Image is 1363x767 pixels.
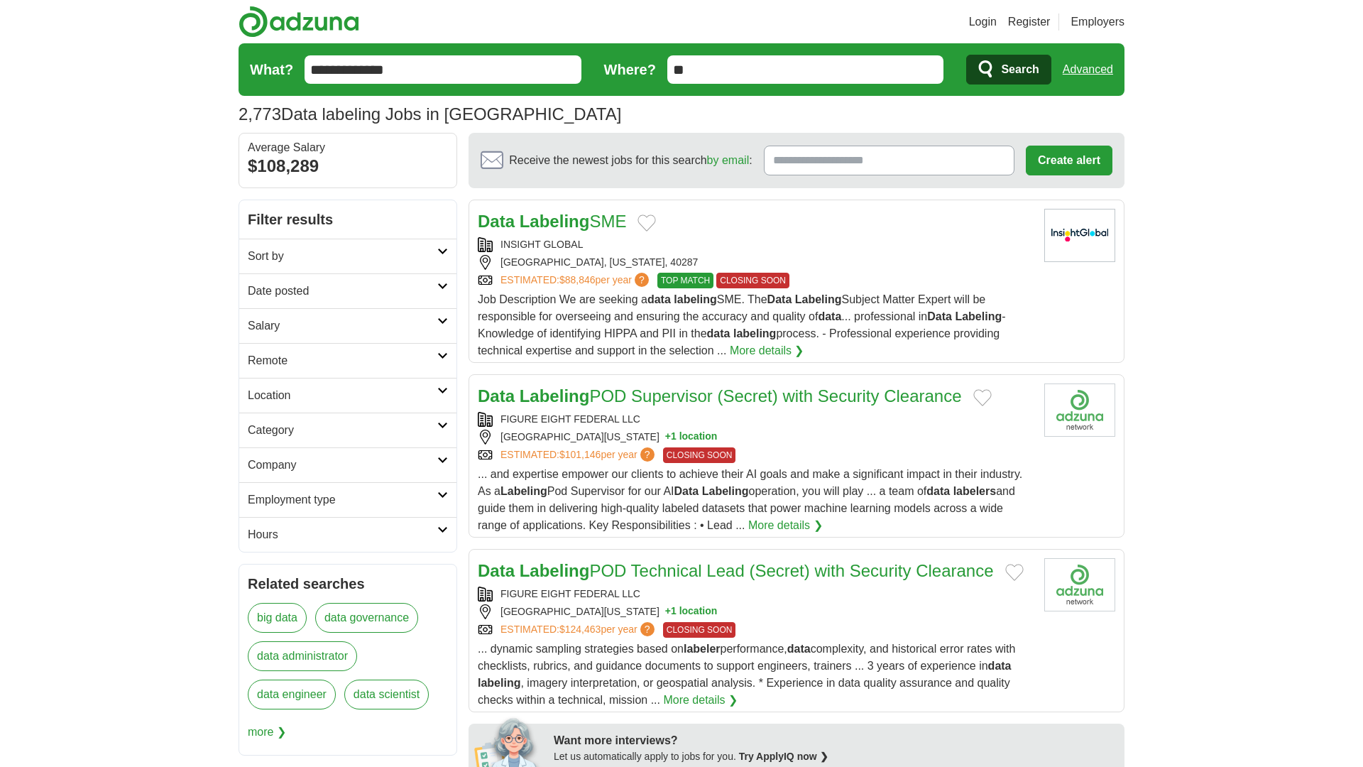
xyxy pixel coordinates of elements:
[315,603,418,633] a: data governance
[795,293,842,305] strong: Labeling
[684,643,721,655] strong: labeler
[248,387,437,404] h2: Location
[818,310,841,322] strong: data
[248,317,437,334] h2: Salary
[500,447,657,463] a: ESTIMATED:$101,146per year?
[969,13,997,31] a: Login
[657,273,713,288] span: TOP MATCH
[239,413,456,447] a: Category
[554,749,1116,764] div: Let us automatically apply to jobs for you.
[239,200,456,239] h2: Filter results
[674,293,716,305] strong: labeling
[1001,55,1039,84] span: Search
[663,692,738,709] a: More details ❯
[248,718,286,746] span: more ❯
[559,624,601,635] span: $124,463
[520,212,590,231] strong: Labeling
[707,327,730,339] strong: data
[1026,146,1112,175] button: Create alert
[554,732,1116,749] div: Want more interviews?
[953,485,996,497] strong: labelers
[248,573,448,594] h2: Related searches
[248,248,437,265] h2: Sort by
[239,6,359,38] img: Adzuna logo
[248,142,448,153] div: Average Salary
[239,308,456,343] a: Salary
[1008,13,1051,31] a: Register
[250,59,293,80] label: What?
[478,468,1022,531] span: ... and expertise empower our clients to achieve their AI goals and make a significant impact in ...
[239,239,456,273] a: Sort by
[248,491,437,508] h2: Employment type
[520,386,590,406] strong: Labeling
[1044,558,1115,611] img: Company logo
[674,485,699,497] strong: Data
[239,482,456,517] a: Employment type
[248,422,437,439] h2: Category
[665,430,718,445] button: +1 location
[966,55,1051,85] button: Search
[239,343,456,378] a: Remote
[1071,13,1124,31] a: Employers
[239,517,456,552] a: Hours
[640,447,655,462] span: ?
[604,59,656,80] label: Where?
[663,447,736,463] span: CLOSING SOON
[478,587,1033,602] div: FIGURE EIGHT FEDERAL LLC
[739,751,828,762] a: Try ApplyIQ now ❯
[635,273,649,287] span: ?
[716,273,789,288] span: CLOSING SOON
[248,526,437,543] h2: Hours
[637,214,656,232] button: Add to favorite jobs
[663,622,736,638] span: CLOSING SOON
[733,327,776,339] strong: labeling
[478,604,1033,619] div: [GEOGRAPHIC_DATA][US_STATE]
[640,622,655,636] span: ?
[647,293,671,305] strong: data
[478,677,520,689] strong: labeling
[559,449,601,460] span: $101,146
[955,310,1002,322] strong: Labeling
[239,273,456,308] a: Date posted
[500,485,547,497] strong: Labeling
[559,274,596,285] span: $88,846
[478,386,962,406] a: Data LabelingPOD Supervisor (Secret) with Security Clearance
[478,212,626,231] a: Data LabelingSME
[248,603,307,633] a: big data
[767,293,792,305] strong: Data
[239,447,456,482] a: Company
[1044,209,1115,262] img: Insight Global logo
[239,104,621,124] h1: Data labeling Jobs in [GEOGRAPHIC_DATA]
[239,102,281,127] span: 2,773
[1044,383,1115,437] img: Company logo
[748,517,823,534] a: More details ❯
[927,310,952,322] strong: Data
[665,604,718,619] button: +1 location
[509,152,752,169] span: Receive the newest jobs for this search :
[248,283,437,300] h2: Date posted
[478,386,515,406] strong: Data
[239,378,456,413] a: Location
[478,430,1033,445] div: [GEOGRAPHIC_DATA][US_STATE]
[478,561,515,580] strong: Data
[665,430,671,445] span: +
[500,239,583,250] a: INSIGHT GLOBAL
[478,293,1006,357] span: Job Description We are seeking a SME. The Subject Matter Expert will be responsible for overseein...
[344,680,429,709] a: data scientist
[1005,564,1024,581] button: Add to favorite jobs
[478,561,994,580] a: Data LabelingPOD Technical Lead (Secret) with Security Clearance
[248,641,357,671] a: data administrator
[730,342,804,359] a: More details ❯
[248,457,437,474] h2: Company
[478,255,1033,270] div: [GEOGRAPHIC_DATA], [US_STATE], 40287
[707,154,750,166] a: by email
[926,485,950,497] strong: data
[988,660,1012,672] strong: data
[248,680,336,709] a: data engineer
[665,604,671,619] span: +
[248,352,437,369] h2: Remote
[500,622,657,638] a: ESTIMATED:$124,463per year?
[520,561,590,580] strong: Labeling
[478,212,515,231] strong: Data
[478,412,1033,427] div: FIGURE EIGHT FEDERAL LLC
